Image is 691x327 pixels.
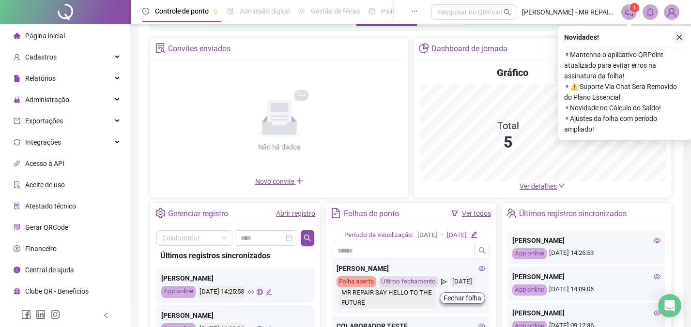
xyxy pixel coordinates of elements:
[520,182,565,190] a: Ver detalhes down
[564,32,599,43] span: Novidades !
[451,210,458,217] span: filter
[512,271,660,282] div: [PERSON_NAME]
[14,245,20,252] span: dollar
[450,276,475,287] div: [DATE]
[331,208,341,218] span: file-text
[14,160,20,167] span: api
[213,9,218,15] span: pushpin
[497,66,528,79] h4: Gráfico
[298,8,305,15] span: sun
[14,181,20,188] span: audit
[417,230,437,240] div: [DATE]
[440,292,485,304] button: Fechar folha
[564,113,685,134] span: ⚬ Ajustes da folha com período ampliado!
[564,103,685,113] span: ⚬ Novidade no Cálculo do Saldo!
[25,96,69,104] span: Administração
[155,7,209,15] span: Controle de ponto
[512,235,660,246] div: [PERSON_NAME]
[520,182,557,190] span: Ver detalhes
[441,230,443,240] div: -
[25,160,64,167] span: Acesso à API
[339,287,435,309] div: MR REPAIR SAY HELLO TO THE FUTURE
[337,263,485,274] div: [PERSON_NAME]
[296,177,304,185] span: plus
[155,208,166,218] span: setting
[664,5,679,19] img: 89840
[564,49,685,81] span: ⚬ Mantenha o aplicativo QRPoint atualizado para evitar erros na assinatura da folha!
[25,74,56,82] span: Relatórios
[248,289,254,295] span: eye
[304,234,311,242] span: search
[25,287,89,295] span: Clube QR - Beneficios
[478,247,486,254] span: search
[411,8,418,15] span: ellipsis
[444,293,481,303] span: Fechar folha
[14,203,20,209] span: solution
[654,237,660,244] span: eye
[198,286,246,298] div: [DATE] 14:25:53
[462,209,491,217] a: Ver todos
[311,7,360,15] span: Gestão de férias
[21,310,31,319] span: facebook
[512,248,547,259] div: App online
[14,75,20,82] span: file
[25,181,65,189] span: Aceite de uso
[14,32,20,39] span: home
[519,206,627,222] div: Últimos registros sincronizados
[227,8,234,15] span: file-done
[25,117,63,125] span: Exportações
[257,289,263,295] span: global
[25,32,65,40] span: Página inicial
[625,8,633,16] span: notification
[447,230,467,240] div: [DATE]
[161,273,309,283] div: [PERSON_NAME]
[160,250,310,262] div: Últimos registros sincronizados
[431,41,507,57] div: Dashboard de jornada
[646,8,655,16] span: bell
[161,286,196,298] div: App online
[337,276,376,287] div: Folha aberta
[14,224,20,231] span: qrcode
[512,284,547,296] div: App online
[155,43,166,53] span: solution
[25,245,57,253] span: Financeiro
[168,206,228,222] div: Gerenciar registro
[379,276,438,287] div: Último fechamento
[558,182,565,189] span: down
[14,96,20,103] span: lock
[14,118,20,124] span: export
[25,266,74,274] span: Central de ajuda
[381,7,419,15] span: Painel do DP
[654,310,660,316] span: eye
[36,310,46,319] span: linkedin
[658,294,681,317] div: Open Intercom Messenger
[25,138,61,146] span: Integrações
[14,54,20,60] span: user-add
[478,265,485,272] span: eye
[369,8,375,15] span: dashboard
[14,139,20,146] span: sync
[676,34,683,41] span: close
[633,4,636,11] span: 1
[276,209,315,217] a: Abrir registro
[161,310,309,321] div: [PERSON_NAME]
[630,3,639,13] sup: 1
[142,8,149,15] span: clock-circle
[507,208,517,218] span: team
[235,142,324,152] div: Não há dados
[240,7,290,15] span: Admissão digital
[441,276,447,287] span: send
[512,284,660,296] div: [DATE] 14:09:06
[25,202,76,210] span: Atestado técnico
[25,223,68,231] span: Gerar QRCode
[25,53,57,61] span: Cadastros
[512,308,660,318] div: [PERSON_NAME]
[168,41,230,57] div: Convites enviados
[564,81,685,103] span: ⚬ ⚠️ Suporte Via Chat Será Removido do Plano Essencial
[103,312,109,319] span: left
[471,231,477,238] span: edit
[255,178,304,185] span: Novo convite
[522,7,615,17] span: [PERSON_NAME] - MR REPAIR SAY HELLO TO THE FUTURE
[266,289,272,295] span: edit
[419,43,429,53] span: pie-chart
